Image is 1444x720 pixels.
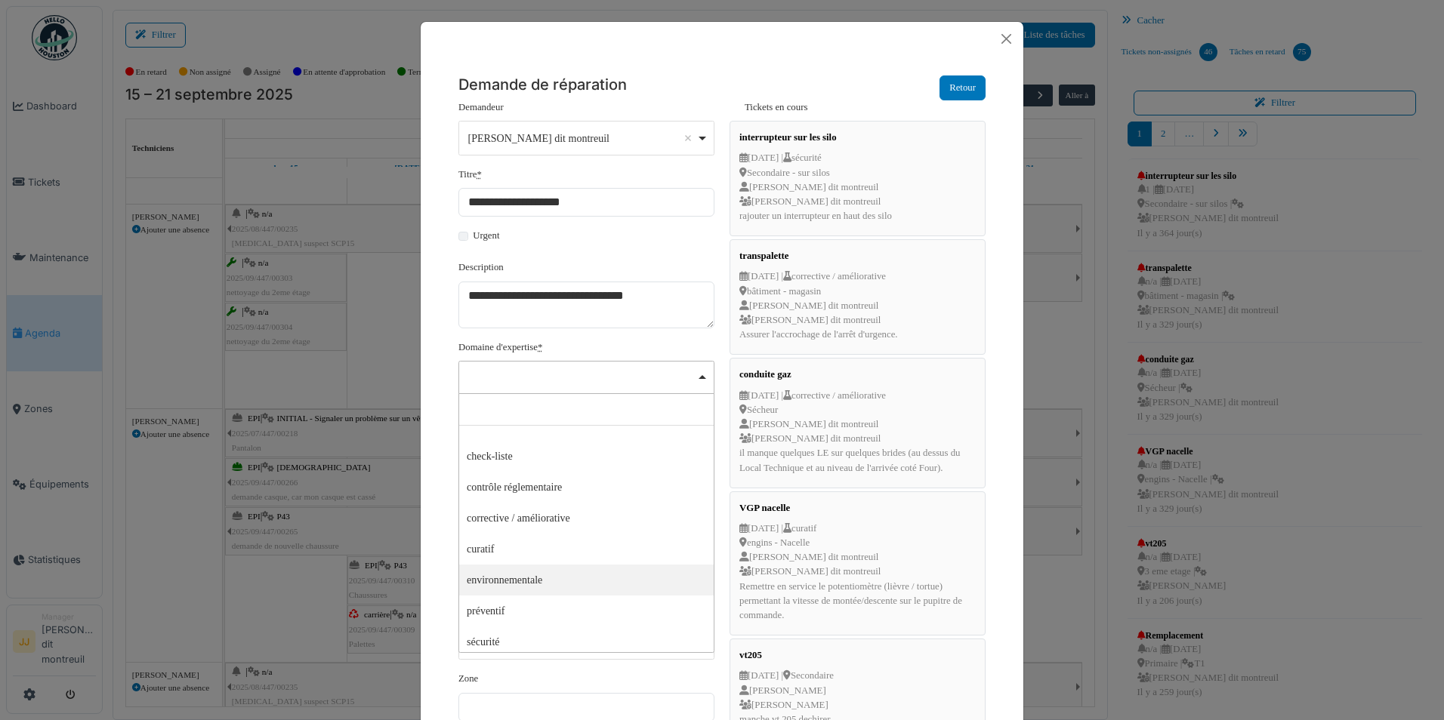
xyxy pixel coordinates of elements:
label: Description [458,260,504,275]
a: conduite gaz [DATE] |corrective / améliorative Sécheur [PERSON_NAME] dit montreuil [PERSON_NAME] ... [730,358,986,488]
div: corrective / améliorative [459,503,714,534]
label: Zone [458,672,478,686]
div: curatif [459,534,714,565]
a: interrupteur sur les silo [DATE] |sécurité Secondaire - sur silos [PERSON_NAME] dit montreuil [PE... [730,121,986,236]
p: rajouter un interrupteur en haut des silo [739,209,976,223]
p: Remettre en service le potentiomètre (lièvre / tortue) permettant la vitesse de montée/descente s... [739,580,976,623]
label: Titre [458,168,482,182]
h5: Demande de réparation [458,75,627,94]
div: [DATE] | corrective / améliorative Sécheur [PERSON_NAME] dit montreuil [PERSON_NAME] dit montreuil [736,386,979,475]
button: Close [995,28,1017,50]
label: Tickets en cours [730,100,986,115]
div: vt205 [736,645,979,666]
div: transpalette [736,246,979,266]
a: transpalette [DATE] |corrective / améliorative bâtiment - magasin [PERSON_NAME] dit montreuil [PE... [730,239,986,355]
div: [PERSON_NAME] dit montreuil [468,131,696,146]
a: VGP nacelle [DATE] |curatif engins - Nacelle [PERSON_NAME] dit montreuil [PERSON_NAME] dit montre... [730,491,986,636]
label: Urgent [473,229,499,243]
div: conduite gaz [736,365,979,385]
label: Demandeur [458,100,504,115]
div: environnementale [459,565,714,595]
div: [DATE] | sécurité Secondaire - sur silos [PERSON_NAME] dit montreuil [PERSON_NAME] dit montreuil [736,148,979,223]
div: interrupteur sur les silo [736,128,979,148]
p: Assurer l'accrochage de l'arrêt d'urgence. [739,328,976,342]
div: contrôle réglementaire [459,472,714,503]
abbr: Requis [538,342,542,352]
div: préventif [459,595,714,626]
button: Retour [940,75,986,100]
div: VGP nacelle [736,498,979,518]
abbr: Requis [477,169,481,180]
div: [DATE] | curatif engins - Nacelle [PERSON_NAME] dit montreuil [PERSON_NAME] dit montreuil [736,518,979,623]
label: Domaine d'expertise [458,340,542,355]
div: sécurité [459,626,714,657]
p: il manque quelques LE sur quelques brides (au dessus du Local Technique et au niveau de l'arrivée... [739,446,976,475]
div: [DATE] | corrective / améliorative bâtiment - magasin [PERSON_NAME] dit montreuil [PERSON_NAME] d... [736,266,979,342]
div: check-liste [459,441,714,472]
button: Remove item: '14306' [680,131,696,146]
